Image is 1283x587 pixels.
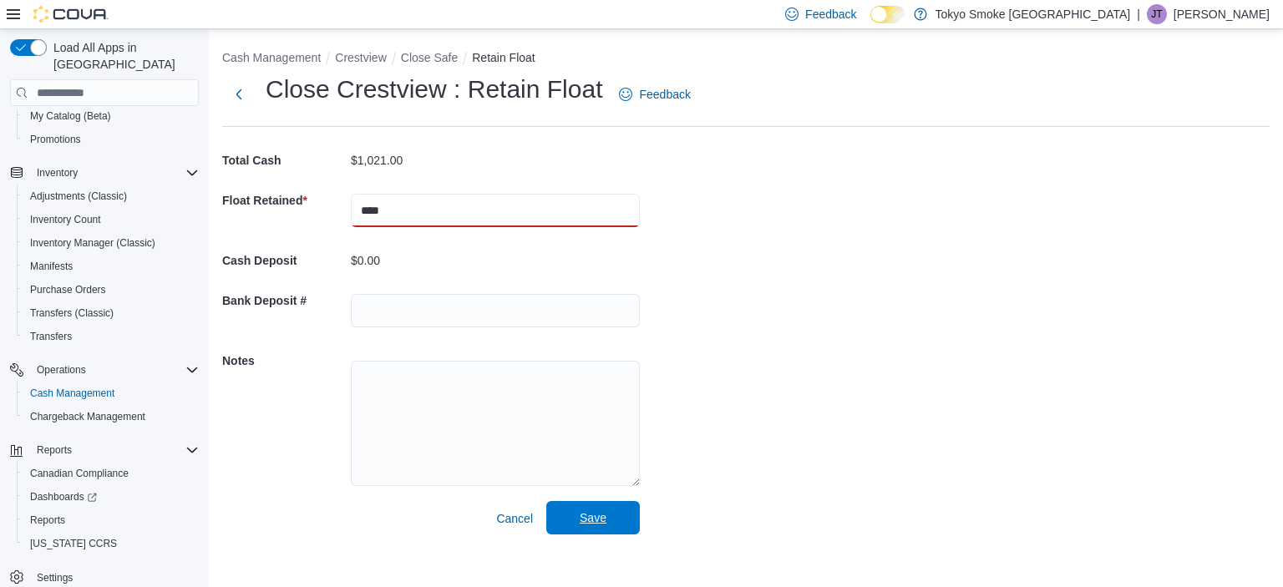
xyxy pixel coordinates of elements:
[23,407,152,427] a: Chargeback Management
[546,501,640,534] button: Save
[37,443,72,457] span: Reports
[23,280,113,300] a: Purchase Orders
[3,358,205,382] button: Operations
[23,510,199,530] span: Reports
[17,325,205,348] button: Transfers
[23,106,199,126] span: My Catalog (Beta)
[23,383,121,403] a: Cash Management
[23,534,124,554] a: [US_STATE] CCRS
[37,363,86,377] span: Operations
[23,256,79,276] a: Manifests
[351,154,403,167] p: $1,021.00
[17,255,205,278] button: Manifests
[23,510,72,530] a: Reports
[639,86,690,103] span: Feedback
[222,344,347,377] h5: Notes
[30,190,127,203] span: Adjustments (Classic)
[222,144,347,177] h5: Total Cash
[23,186,134,206] a: Adjustments (Classic)
[23,106,118,126] a: My Catalog (Beta)
[222,184,347,217] h5: Float Retained
[870,6,905,23] input: Dark Mode
[30,410,145,423] span: Chargeback Management
[30,283,106,296] span: Purchase Orders
[335,51,386,64] button: Crestview
[30,537,117,550] span: [US_STATE] CCRS
[23,463,199,483] span: Canadian Compliance
[23,129,199,149] span: Promotions
[23,256,199,276] span: Manifests
[17,128,205,151] button: Promotions
[30,260,73,273] span: Manifests
[23,487,199,507] span: Dashboards
[23,383,199,403] span: Cash Management
[496,510,533,527] span: Cancel
[17,532,205,555] button: [US_STATE] CCRS
[17,301,205,325] button: Transfers (Classic)
[30,163,199,183] span: Inventory
[17,231,205,255] button: Inventory Manager (Classic)
[17,208,205,231] button: Inventory Count
[30,440,79,460] button: Reports
[870,23,871,24] span: Dark Mode
[222,244,347,277] h5: Cash Deposit
[30,330,72,343] span: Transfers
[23,233,199,253] span: Inventory Manager (Classic)
[17,382,205,405] button: Cash Management
[23,186,199,206] span: Adjustments (Classic)
[23,487,104,507] a: Dashboards
[30,109,111,123] span: My Catalog (Beta)
[17,104,205,128] button: My Catalog (Beta)
[23,210,199,230] span: Inventory Count
[30,514,65,527] span: Reports
[23,407,199,427] span: Chargeback Management
[23,326,199,347] span: Transfers
[401,51,458,64] button: Close Safe
[30,360,93,380] button: Operations
[23,129,88,149] a: Promotions
[23,326,79,347] a: Transfers
[30,236,155,250] span: Inventory Manager (Classic)
[222,78,256,111] button: Next
[23,233,162,253] a: Inventory Manager (Classic)
[23,463,135,483] a: Canadian Compliance
[489,502,540,535] button: Cancel
[472,51,535,64] button: Retain Float
[17,509,205,532] button: Reports
[30,133,81,146] span: Promotions
[30,213,101,226] span: Inventory Count
[37,166,78,180] span: Inventory
[30,490,97,504] span: Dashboards
[3,438,205,462] button: Reports
[30,467,129,480] span: Canadian Compliance
[30,387,114,400] span: Cash Management
[47,39,199,73] span: Load All Apps in [GEOGRAPHIC_DATA]
[37,571,73,584] span: Settings
[17,278,205,301] button: Purchase Orders
[23,534,199,554] span: Washington CCRS
[33,6,109,23] img: Cova
[23,303,199,323] span: Transfers (Classic)
[23,210,108,230] a: Inventory Count
[1147,4,1167,24] div: Jade Thiessen
[612,78,697,111] a: Feedback
[30,306,114,320] span: Transfers (Classic)
[580,509,606,526] span: Save
[30,360,199,380] span: Operations
[17,185,205,208] button: Adjustments (Classic)
[222,51,321,64] button: Cash Management
[23,303,120,323] a: Transfers (Classic)
[351,254,380,267] p: $0.00
[17,462,205,485] button: Canadian Compliance
[30,163,84,183] button: Inventory
[1174,4,1270,24] p: [PERSON_NAME]
[222,284,347,317] h5: Bank Deposit #
[17,485,205,509] a: Dashboards
[3,161,205,185] button: Inventory
[266,73,602,106] h1: Close Crestview : Retain Float
[222,49,1270,69] nav: An example of EuiBreadcrumbs
[30,440,199,460] span: Reports
[1151,4,1162,24] span: JT
[1137,4,1140,24] p: |
[936,4,1131,24] p: Tokyo Smoke [GEOGRAPHIC_DATA]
